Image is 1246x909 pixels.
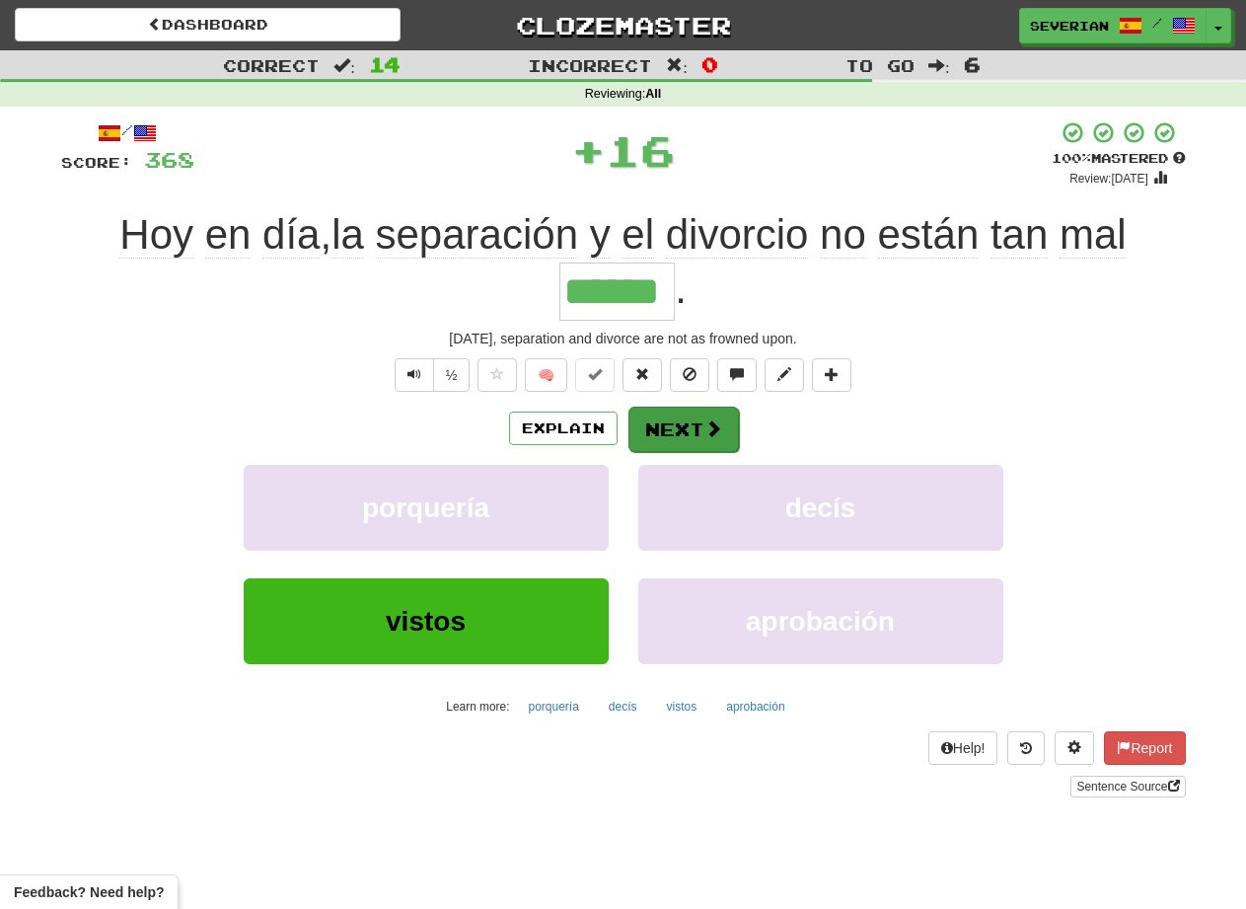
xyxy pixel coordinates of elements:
[845,55,915,75] span: To go
[61,329,1186,348] div: [DATE], separation and divorce are not as frowned upon.
[61,154,132,171] span: Score:
[1152,16,1162,30] span: /
[386,606,466,637] span: vistos
[119,211,193,259] span: Hoy
[362,492,489,523] span: porquería
[878,211,980,259] span: están
[598,692,648,721] button: decís
[391,358,471,392] div: Text-to-speech controls
[525,358,567,392] button: 🧠
[765,358,804,392] button: Edit sentence (alt+d)
[1052,150,1186,168] div: Mastered
[205,211,252,259] span: en
[715,692,795,721] button: aprobación
[15,8,401,41] a: Dashboard
[990,211,1048,259] span: tan
[395,358,434,392] button: Play sentence audio (ctl+space)
[785,492,856,523] span: decís
[517,692,589,721] button: porquería
[477,358,517,392] button: Favorite sentence (alt+f)
[701,52,718,76] span: 0
[331,211,364,259] span: la
[964,52,981,76] span: 6
[812,358,851,392] button: Add to collection (alt+a)
[244,465,609,551] button: porquería
[430,8,816,42] a: Clozemaster
[606,125,675,175] span: 16
[1007,731,1045,765] button: Round history (alt+y)
[333,57,355,74] span: :
[656,692,708,721] button: vistos
[638,465,1003,551] button: decís
[622,211,654,259] span: el
[670,358,709,392] button: Ignore sentence (alt+i)
[645,87,661,101] strong: All
[820,211,866,259] span: no
[638,578,1003,664] button: aprobación
[1052,150,1091,166] span: 100 %
[119,211,1126,258] span: ,
[590,211,611,259] span: y
[928,57,950,74] span: :
[144,147,194,172] span: 368
[244,578,609,664] button: vistos
[666,57,688,74] span: :
[433,358,471,392] button: ½
[1019,8,1207,43] a: severian /
[717,358,757,392] button: Discuss sentence (alt+u)
[746,606,895,637] span: aprobación
[1070,776,1185,797] a: Sentence Source
[376,211,578,259] span: separación
[262,211,320,259] span: día
[1060,211,1127,259] span: mal
[666,211,809,259] span: divorcio
[369,52,401,76] span: 14
[575,358,615,392] button: Set this sentence to 100% Mastered (alt+m)
[223,55,320,75] span: Correct
[1104,731,1185,765] button: Report
[528,55,652,75] span: Incorrect
[623,358,662,392] button: Reset to 0% Mastered (alt+r)
[571,120,606,180] span: +
[14,882,164,902] span: Open feedback widget
[1030,17,1109,35] span: severian
[928,731,998,765] button: Help!
[628,407,739,452] button: Next
[509,412,618,445] button: Explain
[61,120,194,145] div: /
[675,265,687,312] span: .
[446,700,509,714] small: Learn more:
[1069,172,1148,186] small: Review: [DATE]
